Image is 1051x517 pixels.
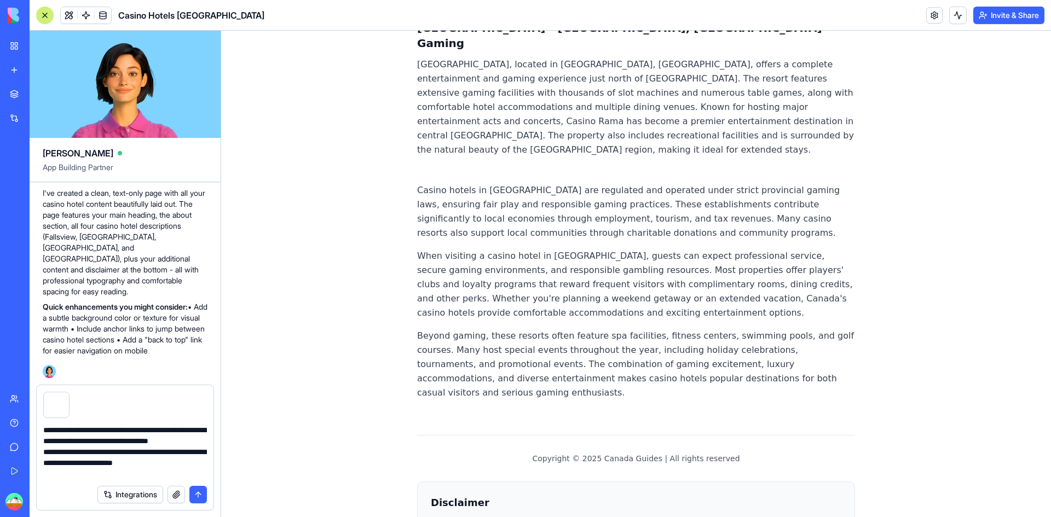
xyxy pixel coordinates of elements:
[196,298,634,369] p: Beyond gaming, these resorts often feature spa facilities, fitness centers, swimming pools, and g...
[43,147,113,160] span: [PERSON_NAME]
[43,301,207,356] p: • Add a subtle background color or texture for visual warmth • Include anchor links to jump betwe...
[43,302,188,311] strong: Quick enhancements you might consider:
[43,188,207,297] p: I've created a clean, text-only page with all your casino hotel content beautifully laid out. The...
[97,486,163,503] button: Integrations
[973,7,1044,24] button: Invite & Share
[8,8,76,23] img: logo
[118,9,264,22] span: Casino Hotels [GEOGRAPHIC_DATA]
[5,493,23,510] img: ACg8ocKJnm3XMElsLlCRsexSVA34HRg0rIblky-9gKKX3V9eWfoxYes=s96-c
[196,218,634,289] p: When visiting a casino hotel in [GEOGRAPHIC_DATA], guests can expect professional service, secure...
[196,422,634,433] p: Copyright © 2025 Canada Guides | All rights reserved
[196,27,634,126] p: [GEOGRAPHIC_DATA], located in [GEOGRAPHIC_DATA], [GEOGRAPHIC_DATA], offers a complete entertainme...
[43,162,207,182] span: App Building Partner
[43,365,56,378] img: Ella_00000_wcx2te.png
[196,153,634,210] p: Casino hotels in [GEOGRAPHIC_DATA] are regulated and operated under strict provincial gaming laws...
[210,464,620,480] h4: Disclaimer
